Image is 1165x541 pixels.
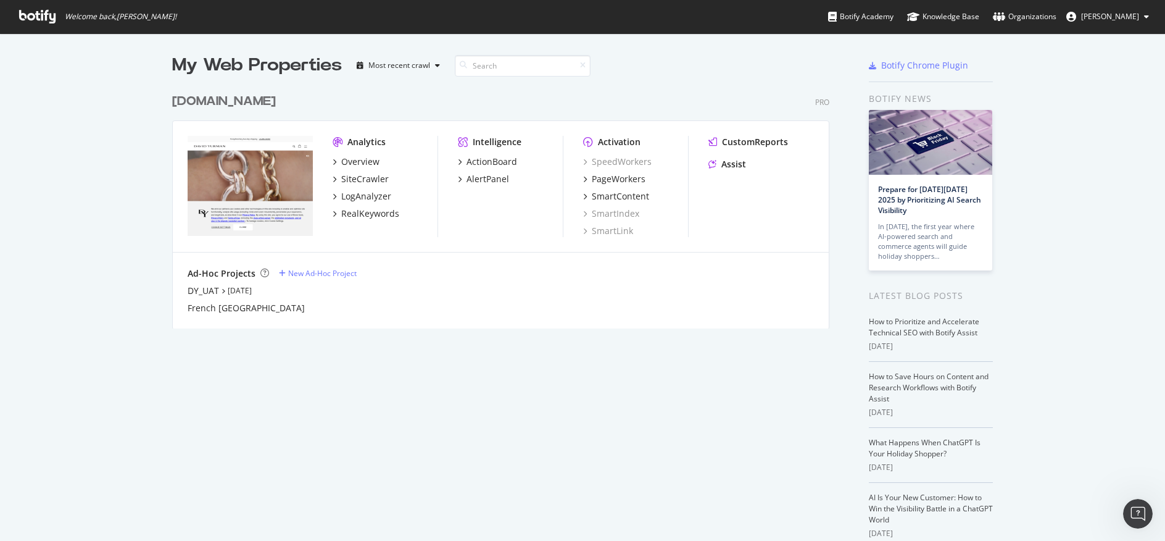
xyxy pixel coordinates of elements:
a: CustomReports [708,136,788,148]
div: Botify Chrome Plugin [881,59,968,72]
div: LogAnalyzer [341,190,391,203]
div: SmartContent [592,190,649,203]
div: [DATE] [869,528,993,539]
div: grid [172,78,839,329]
a: What Happens When ChatGPT Is Your Holiday Shopper? [869,437,981,459]
a: How to Save Hours on Content and Research Workflows with Botify Assist [869,371,989,404]
div: Intelligence [473,136,521,148]
input: Search [455,55,591,77]
div: PageWorkers [592,173,645,185]
div: New Ad-Hoc Project [288,268,357,279]
a: [DOMAIN_NAME] [172,93,281,111]
a: RealKeywords [333,208,399,220]
div: Latest Blog Posts [869,289,993,303]
iframe: Intercom live chat [1123,499,1153,529]
a: SmartIndex [583,208,639,220]
a: [DATE] [228,285,252,296]
div: SiteCrawler [341,173,389,185]
a: SmartLink [583,225,633,237]
button: [PERSON_NAME] [1056,7,1159,27]
div: Organizations [993,10,1056,23]
a: AlertPanel [458,173,509,185]
a: Assist [708,158,746,170]
div: Ad-Hoc Projects [188,267,255,280]
a: How to Prioritize and Accelerate Technical SEO with Botify Assist [869,316,979,338]
div: In [DATE], the first year where AI-powered search and commerce agents will guide holiday shoppers… [878,222,983,261]
div: [DATE] [869,407,993,418]
a: New Ad-Hoc Project [279,268,357,279]
a: LogAnalyzer [333,190,391,203]
div: CustomReports [722,136,788,148]
div: Activation [598,136,641,148]
div: [DATE] [869,462,993,473]
a: French [GEOGRAPHIC_DATA] [188,302,305,314]
div: My Web Properties [172,53,342,78]
div: [DOMAIN_NAME] [172,93,276,111]
div: Analytics [347,136,386,148]
img: Prepare for Black Friday 2025 by Prioritizing AI Search Visibility [869,110,992,175]
a: SiteCrawler [333,173,389,185]
span: Rachel Black [1081,11,1139,22]
div: ActionBoard [466,156,517,168]
a: AI Is Your New Customer: How to Win the Visibility Battle in a ChatGPT World [869,492,993,525]
a: SpeedWorkers [583,156,652,168]
div: Knowledge Base [907,10,979,23]
a: Overview [333,156,379,168]
div: Assist [721,158,746,170]
a: PageWorkers [583,173,645,185]
div: RealKeywords [341,208,399,220]
a: DY_UAT [188,285,219,297]
div: Most recent crawl [368,62,430,69]
div: AlertPanel [466,173,509,185]
a: SmartContent [583,190,649,203]
div: Overview [341,156,379,168]
a: Prepare for [DATE][DATE] 2025 by Prioritizing AI Search Visibility [878,184,981,216]
div: Botify Academy [828,10,893,23]
div: Botify news [869,92,993,106]
img: davidyurman.com [188,136,313,236]
a: ActionBoard [458,156,517,168]
div: [DATE] [869,341,993,352]
button: Most recent crawl [352,56,445,75]
div: Pro [815,97,829,107]
span: Welcome back, [PERSON_NAME] ! [65,12,176,22]
a: Botify Chrome Plugin [869,59,968,72]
